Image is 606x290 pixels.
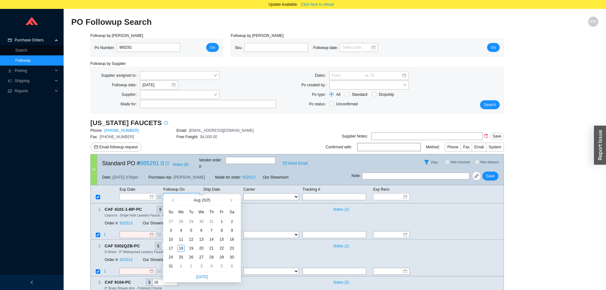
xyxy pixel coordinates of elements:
[376,91,397,98] span: Dropship
[349,91,370,98] span: Standard
[206,235,217,244] td: 2025-08-14
[157,195,161,199] span: form
[208,254,215,261] div: 28
[157,233,161,237] span: form
[166,217,176,226] td: 2025-07-27
[166,207,176,217] th: Su
[176,207,186,217] th: Mo
[301,1,334,8] span: Click here to reload
[166,244,176,253] td: 2025-08-17
[235,43,383,53] div: Sku: Followup date:
[484,102,496,108] span: Search
[178,245,185,252] div: 18
[166,235,176,244] td: 2025-08-10
[218,218,225,225] div: 1
[186,244,196,253] td: 2025-08-19
[176,244,186,253] td: 2025-08-18
[227,207,237,217] th: Sa
[166,262,176,271] td: 2025-08-31
[422,159,431,165] span: filter
[104,269,106,273] span: 1
[8,38,12,42] span: credit-card
[15,66,53,76] span: Picking
[217,262,227,271] td: 2025-09-05
[165,160,169,166] a: export
[208,245,215,252] div: 21
[94,145,98,150] span: mail
[146,279,152,286] div: $
[206,262,217,271] td: 2025-09-04
[217,217,227,226] td: 2025-08-01
[176,217,186,226] td: 2025-07-28
[176,262,186,271] td: 2025-09-01
[105,250,212,254] span: D Street - 8" Widespread Lavatory Faucet with ZeroDrain - Polished Chrome
[188,218,195,225] div: 29
[373,187,389,192] span: Exp Recv
[167,227,174,234] div: 3
[198,218,205,225] div: 30
[217,253,227,262] td: 2025-08-29
[206,226,217,235] td: 2025-08-07
[206,253,217,262] td: 2025-08-28
[186,207,196,217] th: Tu
[326,143,504,152] div: Confirmed with: Method:
[178,254,185,261] div: 25
[365,73,369,78] span: to
[90,135,98,139] span: Fax:
[227,217,237,226] td: 2025-08-02
[188,245,195,252] div: 19
[90,143,142,152] button: mailEmail followup request
[590,17,596,27] span: EW
[196,244,206,253] td: 2025-08-20
[198,263,205,270] div: 3
[160,160,164,166] div: Copy
[196,226,206,235] td: 2025-08-06
[218,245,225,252] div: 22
[206,207,217,217] th: Th
[198,245,205,252] div: 20
[202,195,210,205] button: 2025
[263,174,289,180] span: Our Showroom
[112,81,140,89] label: Followup date:
[208,263,215,270] div: 4
[228,236,235,243] div: 16
[157,269,161,273] span: form
[227,244,237,253] td: 2025-08-23
[208,218,215,225] div: 31
[303,187,320,192] span: Tracking #
[228,218,235,225] div: 2
[186,235,196,244] td: 2025-08-12
[228,263,235,270] div: 6
[120,221,132,226] a: 932513
[15,35,53,45] span: Purchase Orders
[91,243,101,249] div: 2 .
[334,91,343,98] span: All
[121,100,140,109] label: Made for:
[474,145,484,149] span: Email
[104,233,106,237] span: 1
[167,236,174,243] div: 10
[149,174,172,180] span: Purchase rep:
[15,48,27,53] a: Search
[178,236,185,243] div: 11
[177,135,199,139] span: Free Freight:
[218,254,225,261] div: 29
[186,217,196,226] td: 2025-07-29
[105,286,162,290] span: 8" Brass Shower Arm - Polished Chrome
[342,44,371,51] input: Select date
[352,173,361,180] span: Note :
[186,226,196,235] td: 2025-08-05
[242,175,255,180] a: 932513
[196,275,208,279] a: [DATE]
[227,226,237,235] td: 2025-08-09
[196,217,206,226] td: 2025-07-30
[228,254,235,261] div: 30
[365,73,369,78] span: swap-right
[199,157,224,170] span: Vendor order # :
[15,86,53,96] span: Reports
[105,221,119,226] span: Order #:
[445,160,449,164] input: Hide received
[198,254,205,261] div: 27
[90,128,102,133] span: Phone:
[162,118,171,127] button: info-circle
